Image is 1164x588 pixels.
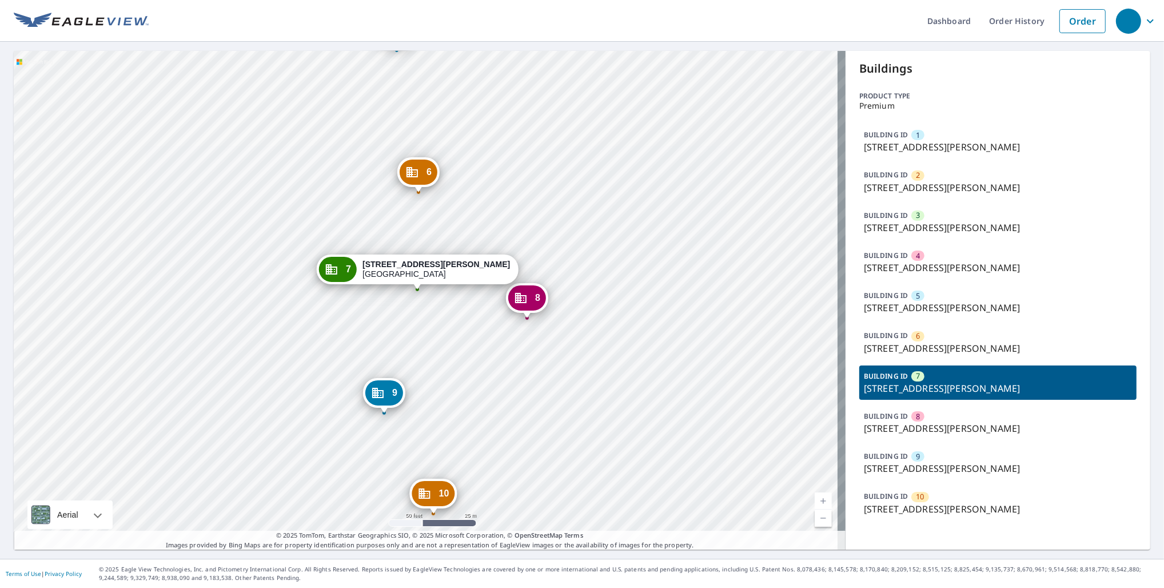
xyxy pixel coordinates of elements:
span: 2 [916,170,920,181]
p: BUILDING ID [864,291,908,300]
a: OpenStreetMap [515,531,563,539]
a: Current Level 19, Zoom In [815,492,832,510]
span: 3 [916,210,920,221]
p: [STREET_ADDRESS][PERSON_NAME] [864,382,1132,395]
p: BUILDING ID [864,251,908,260]
strong: [STREET_ADDRESS][PERSON_NAME] [362,260,510,269]
p: [STREET_ADDRESS][PERSON_NAME] [864,301,1132,315]
p: BUILDING ID [864,130,908,140]
span: 7 [916,371,920,382]
p: BUILDING ID [864,491,908,501]
p: BUILDING ID [864,411,908,421]
p: BUILDING ID [864,371,908,381]
span: 8 [916,411,920,422]
div: Dropped pin, building 8, Commercial property, 1185 N Benoist Farms Rd West Palm Beach, FL 33411 [506,283,548,319]
span: 9 [392,388,397,397]
a: Order [1059,9,1106,33]
p: [STREET_ADDRESS][PERSON_NAME] [864,462,1132,475]
a: Terms of Use [6,570,41,578]
p: Premium [859,101,1137,110]
a: Privacy Policy [45,570,82,578]
a: Terms [564,531,583,539]
a: Current Level 19, Zoom Out [815,510,832,527]
span: 5 [916,291,920,301]
p: [STREET_ADDRESS][PERSON_NAME] [864,502,1132,516]
div: Dropped pin, building 6, Commercial property, 1203 N Benoist Farms Rd West Palm Beach, FL 33411 [397,157,440,193]
p: | [6,570,82,577]
div: Aerial [27,500,113,529]
p: Buildings [859,60,1137,77]
span: 9 [916,451,920,462]
span: 6 [916,331,920,341]
p: BUILDING ID [864,210,908,220]
span: 10 [916,491,924,502]
p: Product type [859,91,1137,101]
p: [STREET_ADDRESS][PERSON_NAME] [864,221,1132,235]
p: [STREET_ADDRESS][PERSON_NAME] [864,261,1132,275]
p: [STREET_ADDRESS][PERSON_NAME] [864,422,1132,435]
span: 6 [426,168,432,176]
span: 8 [535,293,540,302]
div: Aerial [54,500,82,529]
div: Dropped pin, building 10, Commercial property, 1167 N Benoist Farms Rd West Palm Beach, FL 33411 [410,479,457,514]
p: BUILDING ID [864,451,908,461]
span: 1 [916,130,920,141]
p: [STREET_ADDRESS][PERSON_NAME] [864,140,1132,154]
p: Images provided by Bing Maps are for property identification purposes only and are not a represen... [14,531,846,550]
p: BUILDING ID [864,170,908,180]
div: Dropped pin, building 7, Commercial property, 1191 N Benoist Farms Rd West Palm Beach, FL 33411 [317,255,518,290]
div: [GEOGRAPHIC_DATA] [362,260,510,279]
p: [STREET_ADDRESS][PERSON_NAME] [864,181,1132,194]
span: 10 [439,489,449,498]
p: © 2025 Eagle View Technologies, Inc. and Pictometry International Corp. All Rights Reserved. Repo... [99,565,1158,582]
p: [STREET_ADDRESS][PERSON_NAME] [864,341,1132,355]
div: Dropped pin, building 9, Commercial property, 1179 N Benoist Farms Rd West Palm Beach, FL 33411 [363,378,405,414]
span: © 2025 TomTom, Earthstar Geographics SIO, © 2025 Microsoft Corporation, © [276,531,583,541]
span: 4 [916,251,920,261]
span: 7 [346,265,351,273]
img: EV Logo [14,13,149,30]
p: BUILDING ID [864,331,908,340]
